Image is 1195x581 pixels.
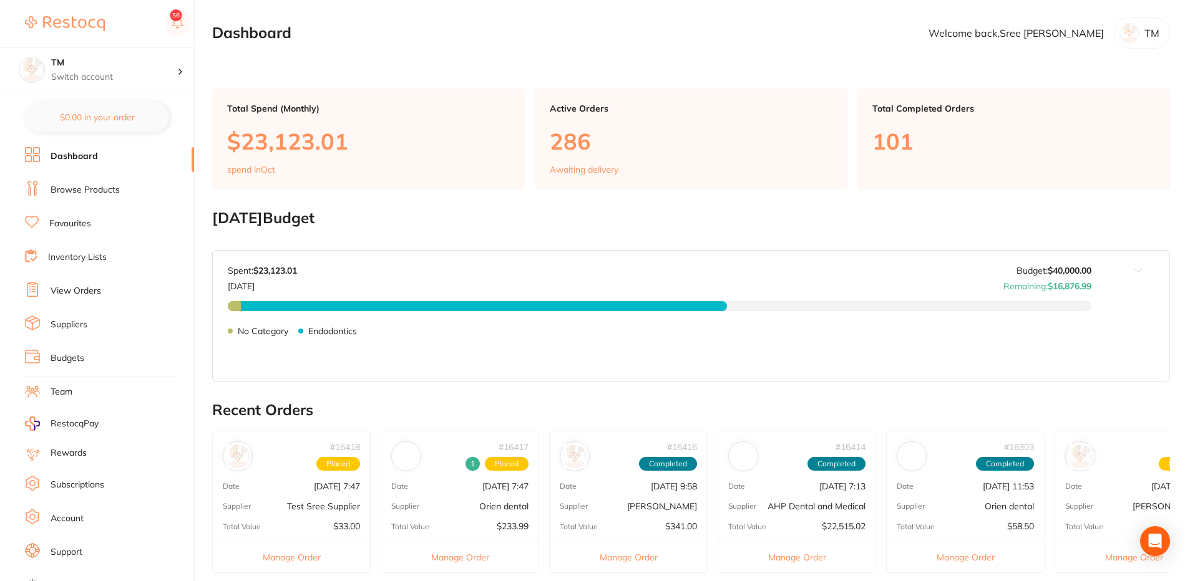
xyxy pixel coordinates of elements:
[314,481,360,491] p: [DATE] 7:47
[287,501,360,511] p: Test Sree Supplier
[985,501,1034,511] p: Orien dental
[308,326,357,336] p: Endodontics
[213,542,370,572] button: Manage Order
[479,501,529,511] p: Orien dental
[976,457,1034,471] span: Completed
[51,57,177,69] h4: TM
[25,248,194,282] a: Inventory Lists
[665,521,697,531] p: $341.00
[639,457,697,471] span: Completed
[25,349,194,383] a: Budgets
[497,521,529,531] p: $233.99
[25,147,194,181] a: Dashboard
[228,276,297,291] p: [DATE]
[872,128,1155,154] p: 101
[897,482,914,491] p: Date
[728,482,745,491] p: Date
[1017,266,1091,276] p: Budget:
[223,522,261,531] p: Total Value
[25,214,194,248] a: Favourites
[25,383,194,416] a: Team
[728,502,756,511] p: Supplier
[718,542,876,572] button: Manage Order
[381,542,539,572] button: Manage Order
[872,103,1155,113] p: Total Completed Orders
[51,71,177,84] p: Switch account
[212,89,525,190] a: Total Spend (Monthly)$23,123.01spend inOct
[391,502,419,511] p: Supplier
[1007,521,1034,531] p: $58.50
[51,184,120,196] a: Browse Products
[897,522,935,531] p: Total Value
[51,447,87,459] a: Rewards
[1140,526,1170,556] div: Open Intercom Messenger
[25,416,99,431] a: RestocqPay
[1065,502,1093,511] p: Supplier
[253,265,297,276] strong: $23,123.01
[1065,482,1082,491] p: Date
[560,482,577,491] p: Date
[228,266,297,276] p: Spent:
[887,542,1044,572] button: Manage Order
[560,502,588,511] p: Supplier
[1048,265,1091,276] strong: $40,000.00
[49,218,91,230] a: Favourites
[485,457,529,471] span: Placed
[25,315,194,349] a: Suppliers
[212,24,291,42] h2: Dashboard
[728,522,766,531] p: Total Value
[51,285,101,297] a: View Orders
[563,425,587,487] img: Adam Dental
[1004,442,1034,452] p: # 16303
[983,481,1034,491] p: [DATE] 11:53
[1048,281,1091,292] strong: $16,876.99
[212,401,1170,419] h2: Recent Orders
[900,425,924,487] img: Orien dental
[25,282,194,315] a: View Orders
[466,457,480,471] span: Received
[550,103,832,113] p: Active Orders
[667,442,697,452] p: # 16416
[391,482,408,491] p: Date
[857,89,1170,190] a: Total Completed Orders101
[51,479,104,491] a: Subscriptions
[391,522,429,531] p: Total Value
[25,476,194,509] a: Subscriptions
[226,425,250,487] img: Test Sree Supplier
[48,251,107,264] a: Inventory Lists
[1068,425,1092,487] img: Henry Schein Halas
[768,501,866,511] p: AHP Dental and Medical
[550,165,618,175] p: Awaiting delivery
[19,57,44,82] img: TM
[25,102,169,132] button: $0.00 in your order
[836,442,866,452] p: # 16414
[316,457,360,471] span: Placed
[819,481,866,491] p: [DATE] 7:13
[482,481,529,491] p: [DATE] 7:47
[333,521,360,531] p: $33.00
[51,150,98,163] a: Dashboard
[897,502,925,511] p: Supplier
[731,425,755,487] img: AHP Dental and Medical
[1065,522,1103,531] p: Total Value
[51,512,84,525] a: Account
[1003,276,1091,291] p: Remaining:
[822,521,866,531] p: $22,515.02
[51,546,82,559] a: Support
[51,418,99,430] span: RestocqPay
[330,442,360,452] p: # 16418
[499,442,529,452] p: # 16417
[807,457,866,471] span: Completed
[51,319,87,331] a: Suppliers
[51,386,72,398] a: Team
[535,89,847,190] a: Active Orders286Awaiting delivery
[25,416,40,431] img: RestocqPay
[227,165,275,175] p: spend in Oct
[223,502,251,511] p: Supplier
[51,352,84,365] a: Budgets
[394,425,418,487] img: Orien dental
[212,209,1170,227] h2: [DATE] Budget
[227,103,510,113] p: Total Spend (Monthly)
[550,542,707,572] button: Manage Order
[223,482,240,491] p: Date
